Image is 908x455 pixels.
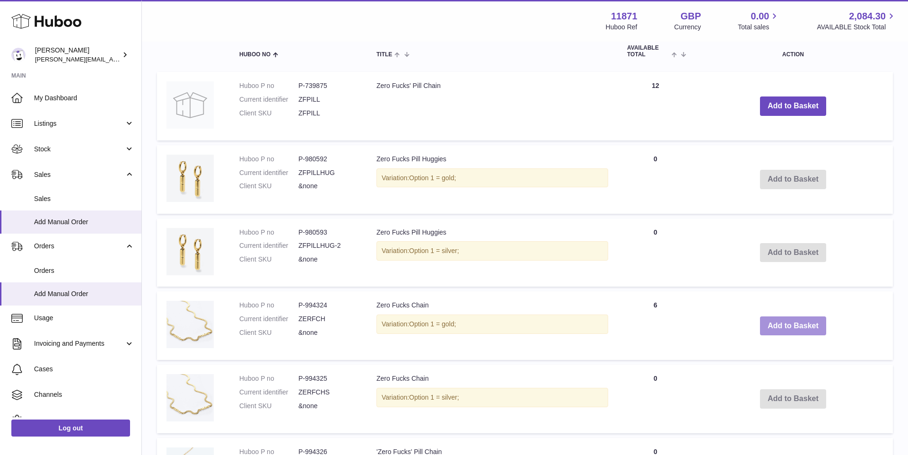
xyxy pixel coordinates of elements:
td: Zero Fucks' Pill Chain [367,72,618,140]
td: Zero Fucks Pill Huggies [367,219,618,287]
td: 6 [618,291,693,360]
th: Action [693,35,893,67]
dt: Huboo P no [239,228,298,237]
strong: 11871 [611,10,637,23]
span: Stock [34,145,124,154]
td: 12 [618,72,693,140]
a: 0.00 Total sales [738,10,780,32]
img: Zero Fucks' Pill Chain [166,81,214,129]
span: 2,084.30 [849,10,886,23]
dt: Huboo P no [239,374,298,383]
dd: ZFPILL [298,95,358,104]
dd: P-994325 [298,374,358,383]
dd: P-739875 [298,81,358,90]
dd: ZFPILLHUG-2 [298,241,358,250]
div: Variation: [376,388,608,407]
div: Variation: [376,315,608,334]
td: Zero Fucks Chain [367,291,618,360]
dt: Huboo P no [239,155,298,164]
img: Zero Fucks Chain [166,374,214,421]
span: Option 1 = gold; [409,174,456,182]
dd: &none [298,182,358,191]
dt: Huboo P no [239,81,298,90]
span: AVAILABLE Stock Total [817,23,897,32]
span: Usage [34,314,134,323]
div: Huboo Ref [606,23,637,32]
span: AVAILABLE Total [627,45,669,57]
dt: Client SKU [239,109,298,118]
span: Title [376,52,392,58]
dt: Client SKU [239,255,298,264]
dt: Client SKU [239,182,298,191]
dd: ZERFCH [298,315,358,324]
span: Sales [34,170,124,179]
span: [PERSON_NAME][EMAIL_ADDRESS][DOMAIN_NAME] [35,55,190,63]
div: Variation: [376,241,608,261]
img: Zero Fucks Pill Huggies [166,155,214,202]
dd: P-980593 [298,228,358,237]
dd: P-980592 [298,155,358,164]
td: 0 [618,219,693,287]
td: 0 [618,145,693,214]
dt: Current identifier [239,168,298,177]
span: Total sales [738,23,780,32]
dd: &none [298,402,358,411]
strong: GBP [681,10,701,23]
span: Invoicing and Payments [34,339,124,348]
span: Option 1 = gold; [409,320,456,328]
dd: ZFPILL [298,109,358,118]
dd: &none [298,255,358,264]
button: Add to Basket [760,316,826,336]
span: 0.00 [751,10,769,23]
dt: Huboo P no [239,301,298,310]
span: Settings [34,416,134,425]
button: Add to Basket [760,96,826,116]
span: Huboo no [239,52,271,58]
dt: Current identifier [239,388,298,397]
dd: P-994324 [298,301,358,310]
span: Add Manual Order [34,289,134,298]
img: katie@hoopsandchains.com [11,48,26,62]
td: Zero Fucks Pill Huggies [367,145,618,214]
span: Orders [34,266,134,275]
img: Zero Fucks Pill Huggies [166,228,214,275]
span: Option 1 = silver; [409,247,459,254]
dt: Current identifier [239,241,298,250]
span: Listings [34,119,124,128]
div: Currency [674,23,701,32]
dt: Current identifier [239,315,298,324]
span: Channels [34,390,134,399]
div: Variation: [376,168,608,188]
dd: ZFPILLHUG [298,168,358,177]
span: Orders [34,242,124,251]
img: Zero Fucks Chain [166,301,214,348]
dt: Current identifier [239,95,298,104]
span: Option 1 = silver; [409,394,459,401]
span: Add Manual Order [34,218,134,227]
dd: &none [298,328,358,337]
dt: Client SKU [239,328,298,337]
a: Log out [11,420,130,437]
td: Zero Fucks Chain [367,365,618,433]
a: 2,084.30 AVAILABLE Stock Total [817,10,897,32]
span: Cases [34,365,134,374]
dt: Client SKU [239,402,298,411]
div: [PERSON_NAME] [35,46,120,64]
dd: ZERFCHS [298,388,358,397]
span: My Dashboard [34,94,134,103]
span: Sales [34,194,134,203]
td: 0 [618,365,693,433]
